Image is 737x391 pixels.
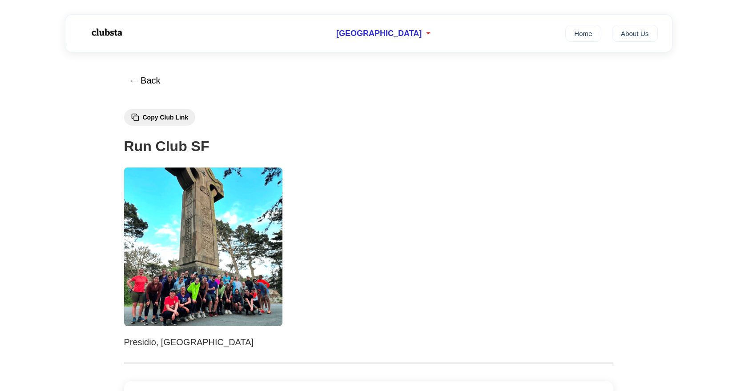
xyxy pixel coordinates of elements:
span: [GEOGRAPHIC_DATA] [336,29,422,38]
a: Home [565,25,601,42]
span: Copy Club Link [143,114,189,121]
button: Copy Club Link [124,109,196,126]
img: Logo [80,21,133,44]
img: Run Club SF 1 [124,168,283,326]
p: Presidio, [GEOGRAPHIC_DATA] [124,335,613,349]
h1: Run Club SF [124,135,613,158]
a: About Us [612,25,658,42]
button: ← Back [124,70,166,91]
